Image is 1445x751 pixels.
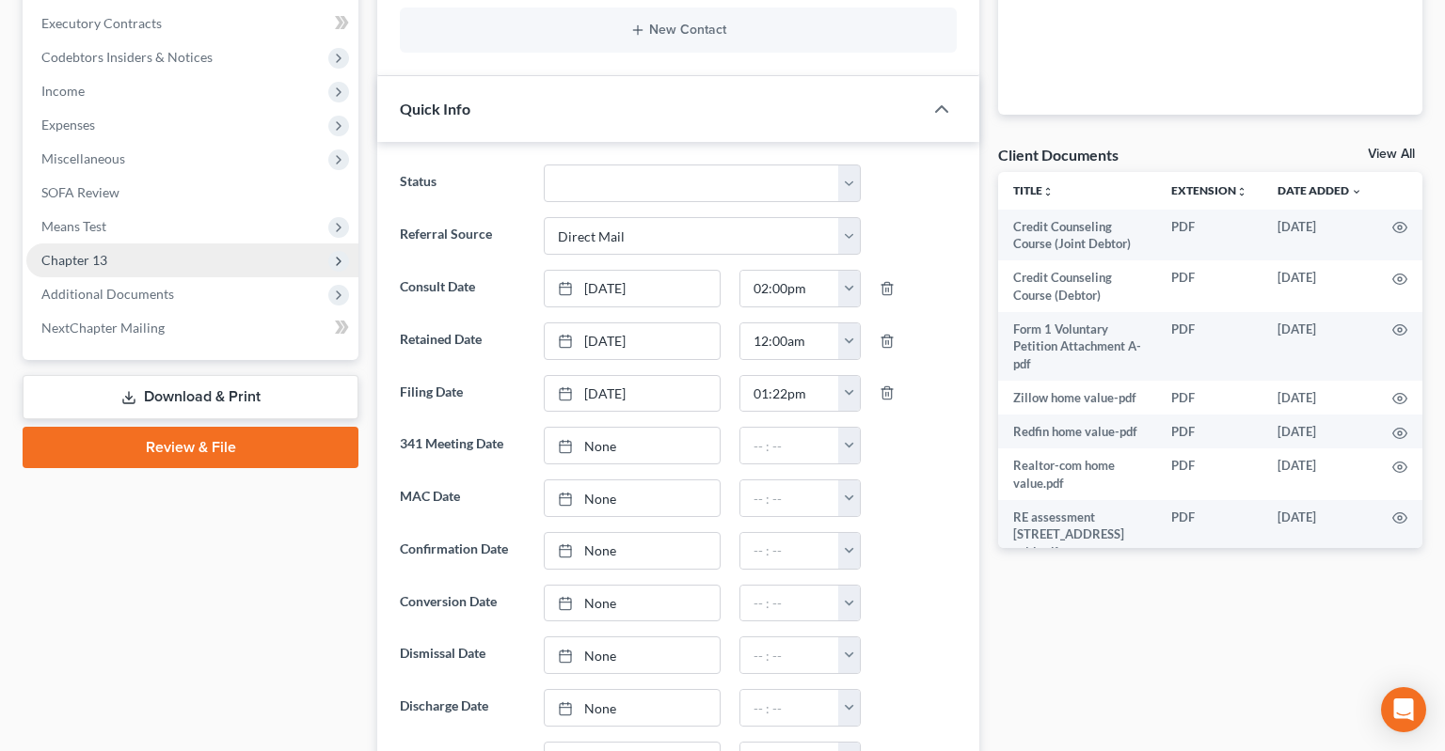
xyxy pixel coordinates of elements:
a: [DATE] [545,376,720,412]
td: [DATE] [1262,381,1377,415]
div: Open Intercom Messenger [1381,687,1426,732]
span: SOFA Review [41,184,119,200]
label: Dismissal Date [390,636,534,674]
i: unfold_more [1236,186,1247,197]
span: Means Test [41,218,106,234]
td: [DATE] [1262,260,1377,312]
i: expand_more [1351,186,1362,197]
a: NextChapter Mailing [26,311,358,345]
label: 341 Meeting Date [390,427,534,464]
a: Review & File [23,427,358,468]
td: Form 1 Voluntary Petition Attachment A-pdf [998,312,1156,381]
label: Conversion Date [390,585,534,622]
a: [DATE] [545,323,720,359]
span: Chapter 13 [41,252,107,268]
td: Credit Counseling Course (Joint Debtor) [998,210,1156,261]
label: Referral Source [390,217,534,255]
input: -- : -- [740,376,839,412]
input: -- : -- [740,690,839,726]
span: Executory Contracts [41,15,162,31]
td: [DATE] [1262,312,1377,381]
input: -- : -- [740,533,839,569]
td: PDF [1156,415,1262,448]
a: View All [1368,148,1415,161]
a: [DATE] [545,271,720,306]
td: [DATE] [1262,500,1377,569]
input: -- : -- [740,637,839,673]
label: Retained Date [390,322,534,360]
a: None [545,428,720,463]
span: NextChapter Mailing [41,320,165,336]
button: New Contact [415,23,942,38]
label: Filing Date [390,375,534,413]
input: -- : -- [740,323,839,359]
td: PDF [1156,210,1262,261]
td: [DATE] [1262,448,1377,500]
span: Income [41,83,85,99]
span: Additional Documents [41,286,174,302]
label: MAC Date [390,479,534,517]
input: -- : -- [740,428,839,463]
td: PDF [1156,260,1262,312]
a: Extensionunfold_more [1171,183,1247,197]
td: Redfin home value-pdf [998,415,1156,448]
span: Quick Info [400,100,470,117]
td: [DATE] [1262,415,1377,448]
a: Titleunfold_more [1013,183,1054,197]
td: Credit Counseling Course (Debtor) [998,260,1156,312]
td: RE assessment [STREET_ADDRESS] sold-pdf [998,500,1156,569]
input: -- : -- [740,480,839,516]
input: -- : -- [740,586,839,621]
i: unfold_more [1042,186,1054,197]
td: Zillow home value-pdf [998,381,1156,415]
td: [DATE] [1262,210,1377,261]
a: SOFA Review [26,176,358,210]
label: Consult Date [390,270,534,307]
a: Executory Contracts [26,7,358,40]
a: Download & Print [23,375,358,419]
label: Status [390,164,534,202]
td: PDF [1156,448,1262,500]
input: -- : -- [740,271,839,306]
span: Codebtors Insiders & Notices [41,49,213,65]
a: None [545,637,720,673]
a: None [545,533,720,569]
td: PDF [1156,500,1262,569]
td: PDF [1156,381,1262,415]
label: Discharge Date [390,689,534,727]
label: Confirmation Date [390,532,534,570]
div: Client Documents [998,145,1119,164]
span: Expenses [41,117,95,133]
td: PDF [1156,312,1262,381]
td: Realtor-com home value.pdf [998,448,1156,500]
a: None [545,586,720,621]
a: None [545,480,720,516]
a: Date Added expand_more [1278,183,1362,197]
span: Miscellaneous [41,150,125,166]
a: None [545,690,720,726]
